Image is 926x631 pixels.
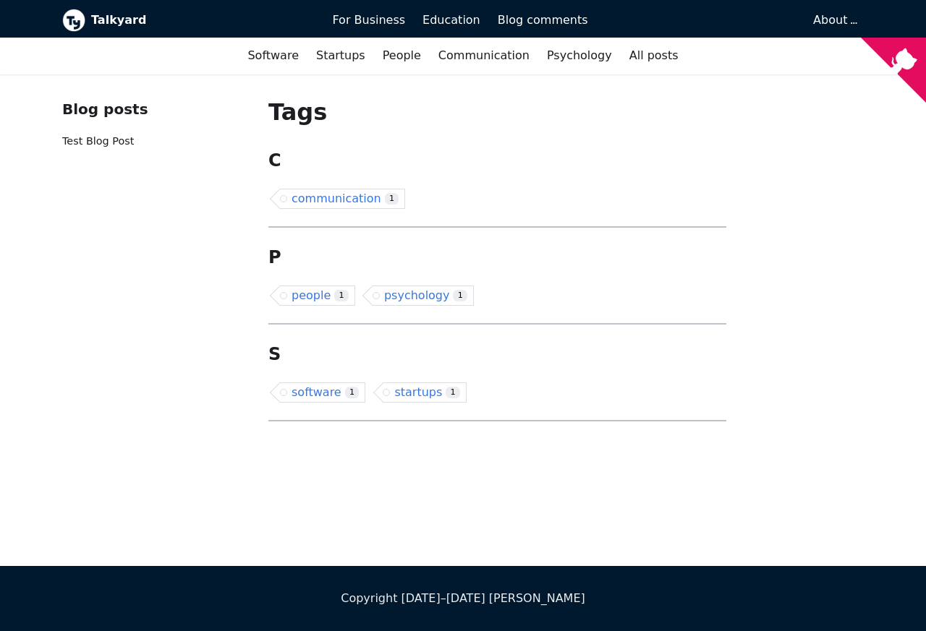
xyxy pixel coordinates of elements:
[383,382,467,403] a: startups1
[538,43,621,68] a: Psychology
[422,13,480,27] span: Education
[430,43,538,68] a: Communication
[239,43,307,68] a: Software
[453,290,467,302] span: 1
[414,8,489,33] a: Education
[268,98,726,126] h1: Tags
[345,387,360,399] span: 1
[332,13,405,27] span: For Business
[621,43,687,68] a: All posts
[446,387,460,399] span: 1
[268,150,726,171] h2: C
[334,290,349,302] span: 1
[323,8,414,33] a: For Business
[813,13,855,27] a: About
[280,286,355,306] a: people1
[385,193,399,205] span: 1
[91,11,312,30] b: Talkyard
[268,246,726,268] h2: P
[62,98,245,162] nav: Blog recent posts navigation
[62,589,864,608] div: Copyright [DATE]–[DATE] [PERSON_NAME]
[62,98,245,121] div: Blog posts
[307,43,374,68] a: Startups
[280,382,365,403] a: software1
[62,9,312,32] a: Talkyard logoTalkyard
[280,189,405,209] a: communication1
[489,8,597,33] a: Blog comments
[373,286,474,306] a: psychology1
[498,13,588,27] span: Blog comments
[268,343,726,365] h2: S
[62,135,134,147] a: Test Blog Post
[62,9,85,32] img: Talkyard logo
[374,43,430,68] a: People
